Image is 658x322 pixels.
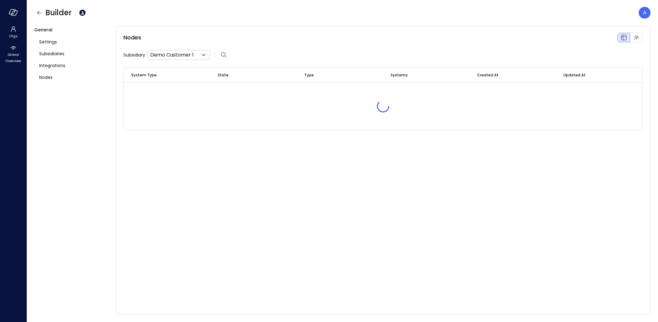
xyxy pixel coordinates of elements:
[39,74,53,81] span: Nodes
[34,60,111,71] a: Integrations
[123,52,145,58] span: Subsidiary
[9,33,18,39] span: Orgs
[131,72,157,78] span: System Type
[34,36,111,48] a: Settings
[620,34,628,41] div: List view
[34,71,111,83] a: Nodes
[563,72,586,78] span: Updated At
[633,34,640,41] div: Graph view
[150,51,194,59] p: Demo Customer 1
[39,39,57,45] span: Settings
[477,72,498,78] span: Created At
[39,50,64,57] span: Subsidiaries
[639,7,651,19] div: Assaf
[39,62,65,69] span: Integrations
[1,43,25,65] div: Global Overview
[1,25,25,40] div: Orgs
[34,27,53,33] span: General
[643,9,646,16] p: A
[304,72,314,78] span: Type
[123,34,141,42] span: Nodes
[34,48,111,60] a: Subsidiaries
[4,52,23,64] span: Global Overview
[391,72,408,78] span: Systems
[45,8,72,18] span: Builder
[218,72,229,78] span: State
